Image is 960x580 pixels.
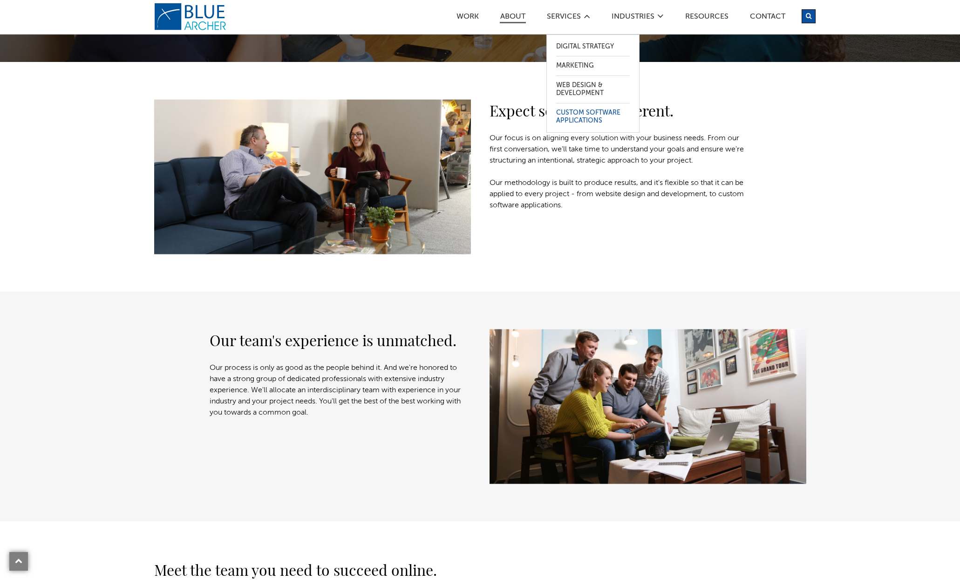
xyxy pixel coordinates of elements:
[210,329,470,351] h2: Our team's experience is unmatched.
[490,329,806,484] img: From the dot-com boom to today, our team's experience is unmatched.
[556,37,630,56] a: Digital Strategy
[500,13,526,23] a: ABOUT
[685,13,729,23] a: Resources
[490,133,750,166] p: Our focus is on aligning every solution with your business needs. From our first conversation, we...
[556,76,630,103] a: Web Design & Development
[154,99,471,254] img: When you partner with Blue Archer, you get something different.
[210,362,470,418] p: Our process is only as good as the people behind it. And we're honored to have a strong group of ...
[556,56,630,75] a: Marketing
[456,13,479,23] a: Work
[611,13,655,23] a: Industries
[490,177,750,211] p: Our methodology is built to produce results, and it's flexible so that it can be applied to every...
[154,3,229,31] a: logo
[556,103,630,130] a: Custom Software Applications
[749,13,786,23] a: Contact
[546,13,581,23] a: SERVICES
[490,99,750,122] h2: Expect something different.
